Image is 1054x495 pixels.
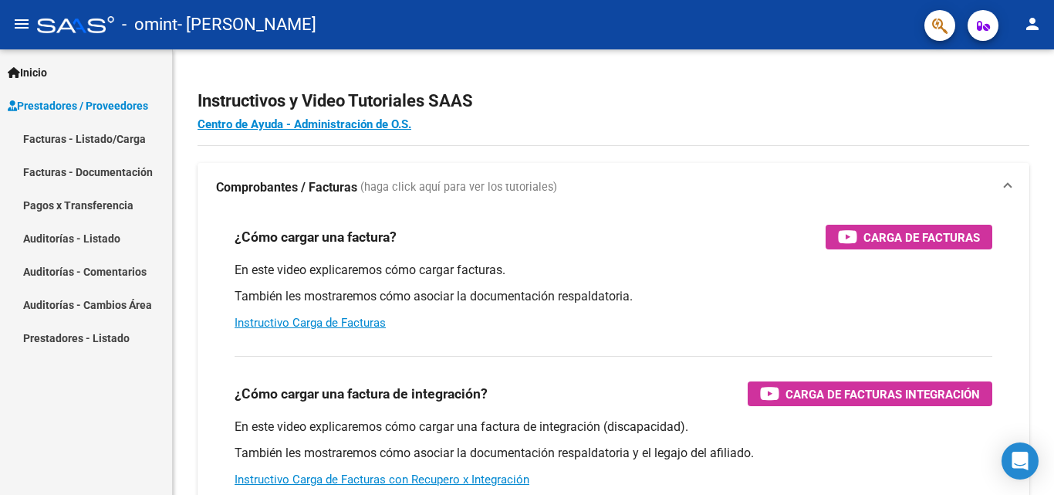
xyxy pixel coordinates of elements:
a: Centro de Ayuda - Administración de O.S. [198,117,411,131]
h2: Instructivos y Video Tutoriales SAAS [198,86,1029,116]
span: - omint [122,8,177,42]
div: Open Intercom Messenger [1002,442,1039,480]
mat-icon: menu [12,15,31,33]
span: (haga click aquí para ver los tutoriales) [360,179,557,196]
strong: Comprobantes / Facturas [216,179,357,196]
mat-expansion-panel-header: Comprobantes / Facturas (haga click aquí para ver los tutoriales) [198,163,1029,212]
mat-icon: person [1023,15,1042,33]
button: Carga de Facturas Integración [748,381,992,406]
h3: ¿Cómo cargar una factura de integración? [235,383,488,405]
span: Inicio [8,64,47,81]
p: En este video explicaremos cómo cargar una factura de integración (discapacidad). [235,419,992,436]
span: - [PERSON_NAME] [177,8,316,42]
p: En este video explicaremos cómo cargar facturas. [235,262,992,279]
a: Instructivo Carga de Facturas [235,316,386,330]
button: Carga de Facturas [826,225,992,249]
a: Instructivo Carga de Facturas con Recupero x Integración [235,473,529,487]
span: Prestadores / Proveedores [8,97,148,114]
p: También les mostraremos cómo asociar la documentación respaldatoria y el legajo del afiliado. [235,445,992,462]
span: Carga de Facturas [863,228,980,247]
h3: ¿Cómo cargar una factura? [235,226,397,248]
p: También les mostraremos cómo asociar la documentación respaldatoria. [235,288,992,305]
span: Carga de Facturas Integración [785,385,980,404]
